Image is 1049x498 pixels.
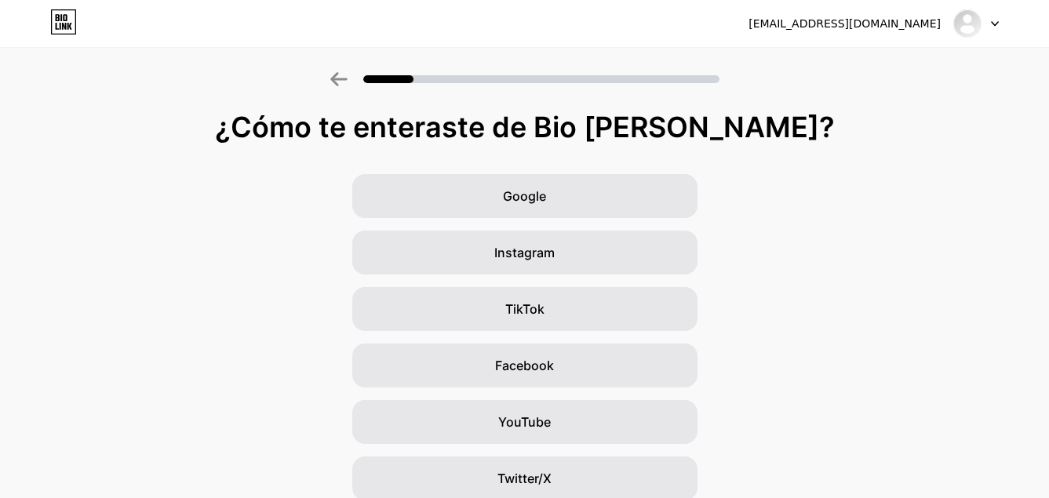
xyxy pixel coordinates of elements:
[749,16,941,32] div: [EMAIL_ADDRESS][DOMAIN_NAME]
[497,469,552,488] span: Twitter/X
[498,413,551,431] span: YouTube
[505,300,545,318] span: TikTok
[495,356,554,375] span: Facebook
[503,187,546,205] span: Google
[8,111,1041,143] div: ¿Cómo te enteraste de Bio [PERSON_NAME]?
[952,9,982,38] img: pintafrita
[494,243,555,262] span: Instagram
